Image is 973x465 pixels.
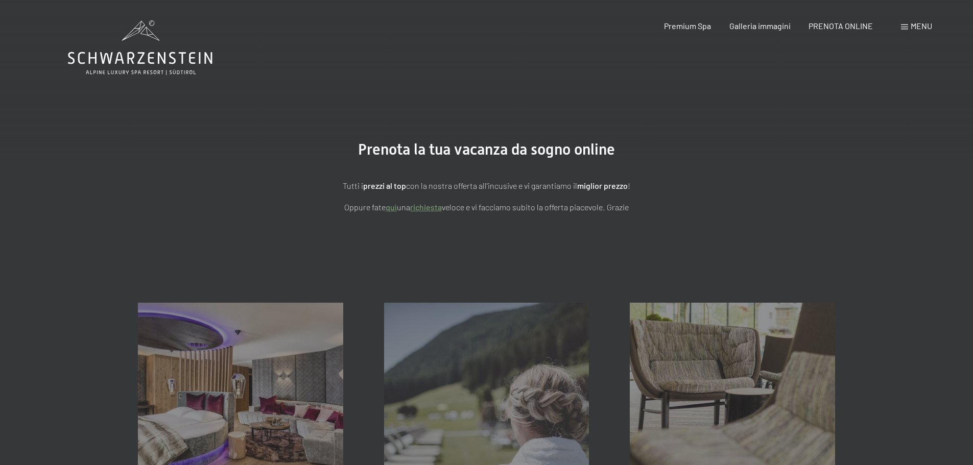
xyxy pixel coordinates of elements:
span: Prenota la tua vacanza da sogno online [358,140,615,158]
p: Tutti i con la nostra offerta all'incusive e vi garantiamo il ! [231,179,742,192]
strong: miglior prezzo [577,181,628,190]
strong: prezzi al top [363,181,406,190]
a: Galleria immagini [729,21,791,31]
p: Oppure fate una veloce e vi facciamo subito la offerta piacevole. Grazie [231,201,742,214]
a: PRENOTA ONLINE [809,21,873,31]
a: richiesta [410,202,442,212]
span: Menu [911,21,932,31]
a: quì [386,202,397,212]
a: Premium Spa [664,21,711,31]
